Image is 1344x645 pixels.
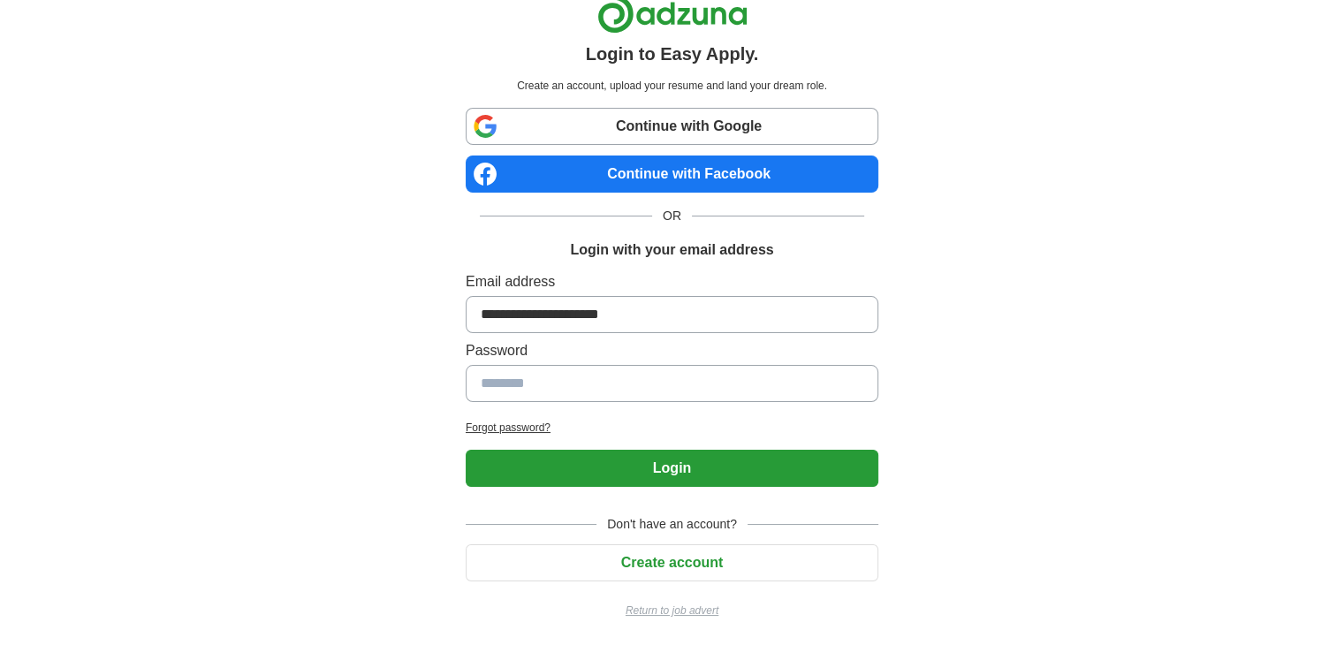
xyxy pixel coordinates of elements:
[469,78,875,94] p: Create an account, upload your resume and land your dream role.
[466,420,878,436] a: Forgot password?
[466,156,878,193] a: Continue with Facebook
[586,41,759,67] h1: Login to Easy Apply.
[466,603,878,618] a: Return to job advert
[466,555,878,570] a: Create account
[596,515,748,534] span: Don't have an account?
[466,271,878,292] label: Email address
[652,207,692,225] span: OR
[466,450,878,487] button: Login
[466,108,878,145] a: Continue with Google
[570,239,773,261] h1: Login with your email address
[466,544,878,581] button: Create account
[466,340,878,361] label: Password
